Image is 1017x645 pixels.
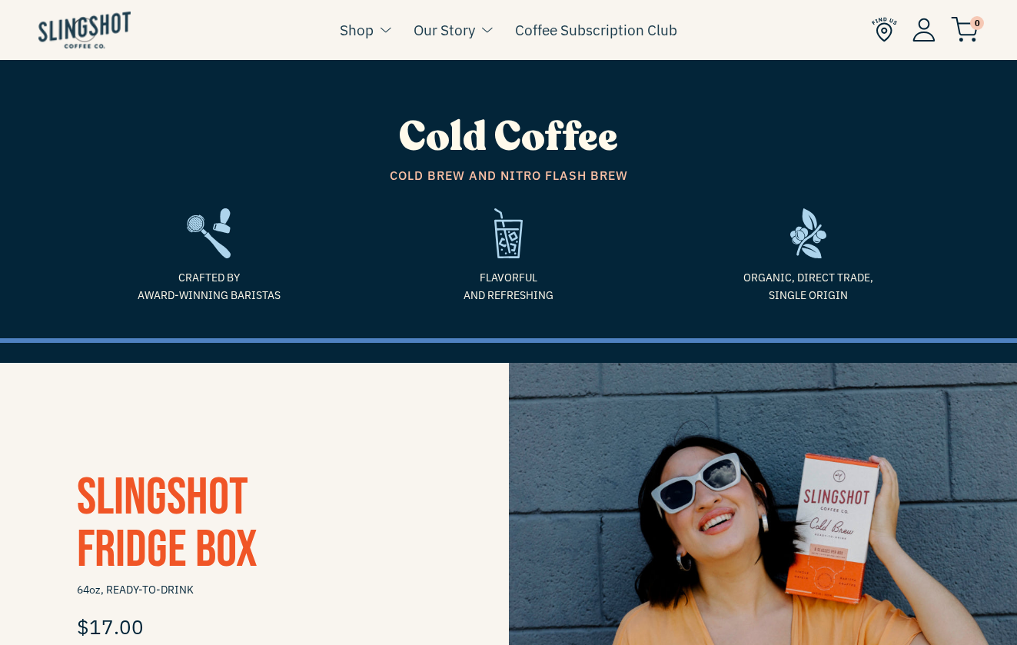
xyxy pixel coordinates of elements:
a: Coffee Subscription Club [515,18,677,42]
img: Find Us [872,17,897,42]
span: Crafted by Award-Winning Baristas [71,269,347,304]
a: Shop [340,18,374,42]
img: refreshing-1635975143169.svg [494,208,523,258]
span: Flavorful and refreshing [371,269,647,304]
span: Cold Coffee [399,110,618,165]
a: 0 [951,20,979,38]
span: Organic, Direct Trade, Single Origin [670,269,947,304]
span: 0 [970,16,984,30]
span: 64oz, READY-TO-DRINK [77,577,432,603]
img: frame2-1635783918803.svg [187,208,231,258]
img: Account [912,18,936,42]
img: cart [951,17,979,42]
img: frame-1635784469962.svg [790,208,826,258]
a: SlingshotFridge Box [77,467,258,581]
a: Our Story [414,18,475,42]
span: Slingshot Fridge Box [77,467,258,581]
span: Cold Brew and Nitro Flash Brew [71,166,947,186]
